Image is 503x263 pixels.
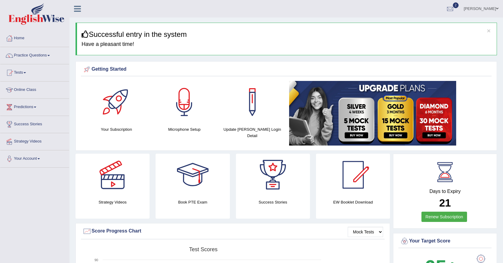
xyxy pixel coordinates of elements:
a: Home [0,30,69,45]
h4: Update [PERSON_NAME] Login Detail [221,126,283,139]
h4: EW Booklet Download [316,199,390,205]
a: Predictions [0,99,69,114]
h4: Strategy Videos [76,199,150,205]
button: × [487,27,491,34]
h4: Microphone Setup [153,126,215,133]
a: Tests [0,64,69,79]
div: Getting Started [82,65,490,74]
text: 90 [95,258,98,262]
b: 21 [439,197,451,209]
a: Your Account [0,150,69,165]
a: Practice Questions [0,47,69,62]
img: small5.jpg [289,81,456,146]
a: Strategy Videos [0,133,69,148]
h4: Success Stories [236,199,310,205]
tspan: Test scores [189,246,218,252]
a: Success Stories [0,116,69,131]
a: Online Class [0,82,69,97]
h3: Successful entry in the system [82,30,492,38]
h4: Book PTE Exam [156,199,230,205]
h4: Have a pleasant time! [82,41,492,47]
h4: Your Subscription [85,126,147,133]
h4: Days to Expiry [400,189,490,194]
div: Your Target Score [400,237,490,246]
span: 2 [453,2,459,8]
div: Score Progress Chart [82,227,383,236]
a: Renew Subscription [421,212,467,222]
